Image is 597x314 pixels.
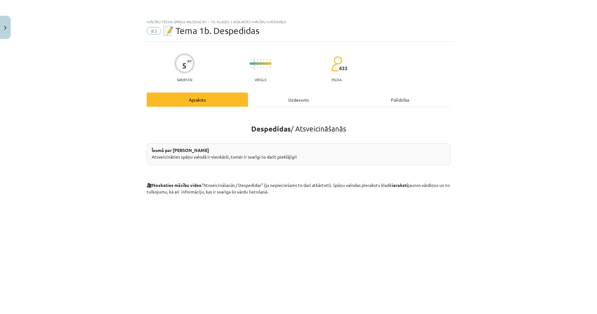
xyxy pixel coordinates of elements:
div: Palīdzība [349,93,451,107]
img: icon-short-line-57e1e144782c952c97e751825c79c345078a6d821885a25fce030b3d8c18986b.svg [260,59,261,61]
h1: / Atsveicināšanās [147,113,451,142]
img: icon-short-line-57e1e144782c952c97e751825c79c345078a6d821885a25fce030b3d8c18986b.svg [267,59,267,61]
p: pilda [331,77,341,82]
span: XP [187,59,191,63]
img: icon-short-line-57e1e144782c952c97e751825c79c345078a6d821885a25fce030b3d8c18986b.svg [257,59,258,61]
img: icon-short-line-57e1e144782c952c97e751825c79c345078a6d821885a25fce030b3d8c18986b.svg [263,59,264,61]
div: Atsveicināties spāņu valodā ir vienkārši, tomēr ir svarīgi to darīt pieklājīgi! [147,143,451,165]
img: students-c634bb4e5e11cddfef0936a35e636f08e4e9abd3cc4e673bd6f9a4125e45ecb1.svg [331,56,342,72]
img: icon-short-line-57e1e144782c952c97e751825c79c345078a6d821885a25fce030b3d8c18986b.svg [263,66,264,68]
div: Apraksts [147,93,248,107]
span: 📝 Tema 1b. Despedidas [163,25,259,36]
strong: Despedidas [251,124,291,133]
strong: ieraksti [392,182,408,188]
div: Uzdevums [248,93,349,107]
span: #3 [147,27,161,35]
img: icon-short-line-57e1e144782c952c97e751825c79c345078a6d821885a25fce030b3d8c18986b.svg [267,66,267,68]
p: Viegls [255,77,266,82]
img: icon-short-line-57e1e144782c952c97e751825c79c345078a6d821885a25fce030b3d8c18986b.svg [260,66,261,68]
strong: Noskaties mācību video [152,182,202,188]
p: 🎥 “Atsveicināšanās / Despedidas” (ja nepieciešams to dari atkārtoti). Spāņu valodas pierakstu kla... [147,179,451,195]
span: 433 [339,65,347,71]
div: 5 [182,61,187,70]
div: Mācību tēma: Spāņu valodas b1 - 10. klases 1.ieskaites mācību materiāls [147,20,451,24]
img: icon-close-lesson-0947bae3869378f0d4975bcd49f059093ad1ed9edebbc8119c70593378902aed.svg [4,26,7,30]
strong: Īsumā par [PERSON_NAME] [152,147,209,153]
p: Saņemsi [174,77,195,82]
img: icon-short-line-57e1e144782c952c97e751825c79c345078a6d821885a25fce030b3d8c18986b.svg [257,66,258,68]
